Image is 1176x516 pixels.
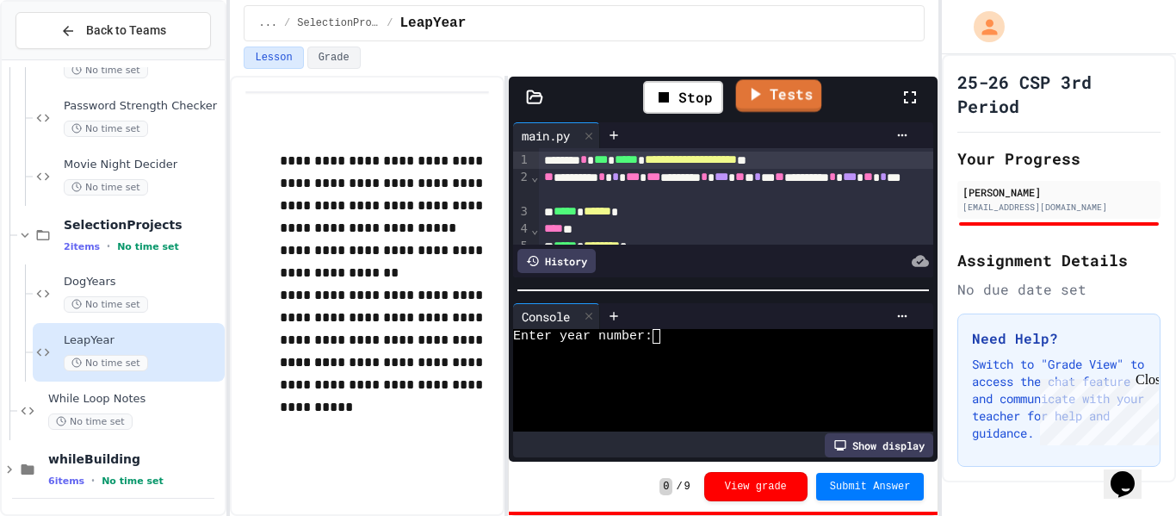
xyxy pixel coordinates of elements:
[962,184,1155,200] div: [PERSON_NAME]
[513,329,653,344] span: Enter year number:
[684,480,690,494] span: 9
[48,476,84,487] span: 6 items
[102,476,164,487] span: No time set
[513,203,530,221] div: 3
[244,47,303,69] button: Lesson
[736,79,822,112] a: Tests
[64,296,148,313] span: No time set
[91,474,95,488] span: •
[387,16,393,30] span: /
[64,241,100,252] span: 2 items
[15,12,211,49] button: Back to Teams
[530,222,539,236] span: Fold line
[825,433,933,457] div: Show display
[530,170,539,183] span: Fold line
[513,122,600,148] div: main.py
[86,22,166,40] span: Back to Teams
[513,308,579,326] div: Console
[972,328,1146,349] h3: Need Help?
[64,179,148,196] span: No time set
[962,201,1155,214] div: [EMAIL_ADDRESS][DOMAIN_NAME]
[64,99,221,114] span: Password Strength Checker
[258,16,277,30] span: ...
[64,333,221,348] span: LeapYear
[513,152,530,169] div: 1
[972,356,1146,442] p: Switch to "Grade View" to access the chat feature and communicate with your teacher for help and ...
[513,169,530,203] div: 2
[107,239,110,253] span: •
[399,13,466,34] span: LeapYear
[704,472,808,501] button: View grade
[513,127,579,145] div: main.py
[307,47,361,69] button: Grade
[513,221,530,238] div: 4
[284,16,290,30] span: /
[297,16,380,30] span: SelectionProjects
[830,480,911,494] span: Submit Answer
[64,275,221,289] span: DogYears
[676,480,682,494] span: /
[1033,372,1159,445] iframe: chat widget
[957,279,1161,300] div: No due date set
[64,355,148,371] span: No time set
[513,303,600,329] div: Console
[64,158,221,172] span: Movie Night Decider
[517,249,596,273] div: History
[659,478,672,495] span: 0
[117,241,179,252] span: No time set
[48,451,221,467] span: whileBuilding
[956,7,1009,47] div: My Account
[64,121,148,137] span: No time set
[1104,447,1159,499] iframe: chat widget
[7,7,119,109] div: Chat with us now!Close
[48,413,133,430] span: No time set
[64,62,148,78] span: No time set
[816,473,925,500] button: Submit Answer
[643,81,723,114] div: Stop
[957,146,1161,171] h2: Your Progress
[48,392,221,407] span: While Loop Notes
[957,70,1161,118] h1: 25-26 CSP 3rd Period
[513,238,530,255] div: 5
[64,217,221,233] span: SelectionProjects
[957,248,1161,272] h2: Assignment Details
